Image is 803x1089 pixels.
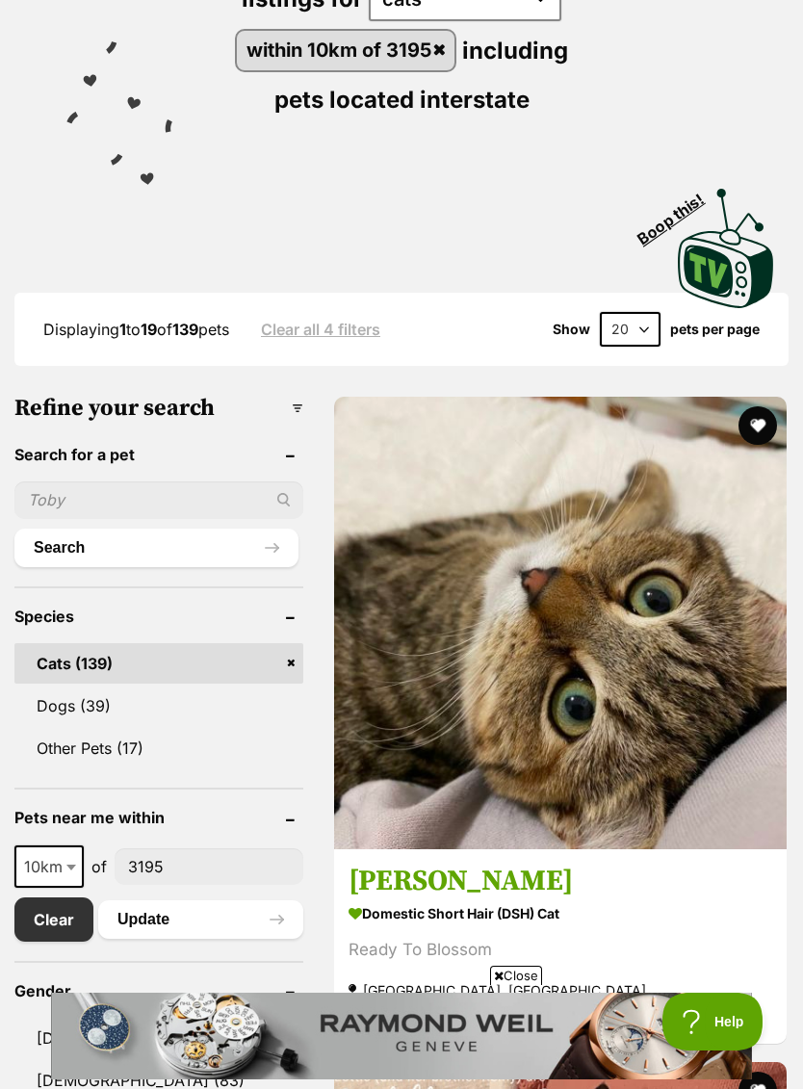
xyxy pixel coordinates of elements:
span: Close [490,966,542,985]
header: Species [14,608,303,625]
strong: 1 [119,320,126,339]
iframe: Advertisement [51,993,752,1079]
span: including pets located interstate [274,36,568,114]
label: pets per page [670,322,760,337]
strong: 139 [172,320,198,339]
a: Clear all 4 filters [261,321,380,338]
h3: [PERSON_NAME] [349,863,772,899]
a: Dogs (39) [14,686,303,726]
a: Other Pets (17) [14,728,303,768]
a: [DEMOGRAPHIC_DATA] (56) [14,1018,303,1058]
div: Ready To Blossom [349,937,772,963]
strong: Domestic Short Hair (DSH) Cat [349,899,772,927]
input: postcode [115,848,303,885]
a: Boop this! [678,171,774,312]
span: 10km [14,845,84,888]
strong: 19 [141,320,157,339]
a: Cats (139) [14,643,303,684]
strong: [GEOGRAPHIC_DATA], [GEOGRAPHIC_DATA] [349,977,772,1003]
button: favourite [738,406,777,445]
img: Hilary - Domestic Short Hair (DSH) Cat [334,397,787,849]
span: of [91,855,107,878]
button: Search [14,529,298,567]
iframe: Help Scout Beacon - Open [662,993,764,1050]
h3: Refine your search [14,395,303,422]
header: Search for a pet [14,446,303,463]
header: Pets near me within [14,809,303,826]
a: within 10km of 3195 [237,31,454,70]
span: 10km [16,853,82,880]
span: Boop this! [635,178,723,247]
a: [PERSON_NAME] Domestic Short Hair (DSH) Cat Ready To Blossom [GEOGRAPHIC_DATA], [GEOGRAPHIC_DATA]... [334,848,787,1044]
img: PetRescue TV logo [678,189,774,308]
input: Toby [14,481,303,518]
span: Show [553,322,590,337]
span: Displaying to of pets [43,320,229,339]
a: Clear [14,897,93,942]
button: Update [98,900,303,939]
header: Gender [14,982,303,999]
